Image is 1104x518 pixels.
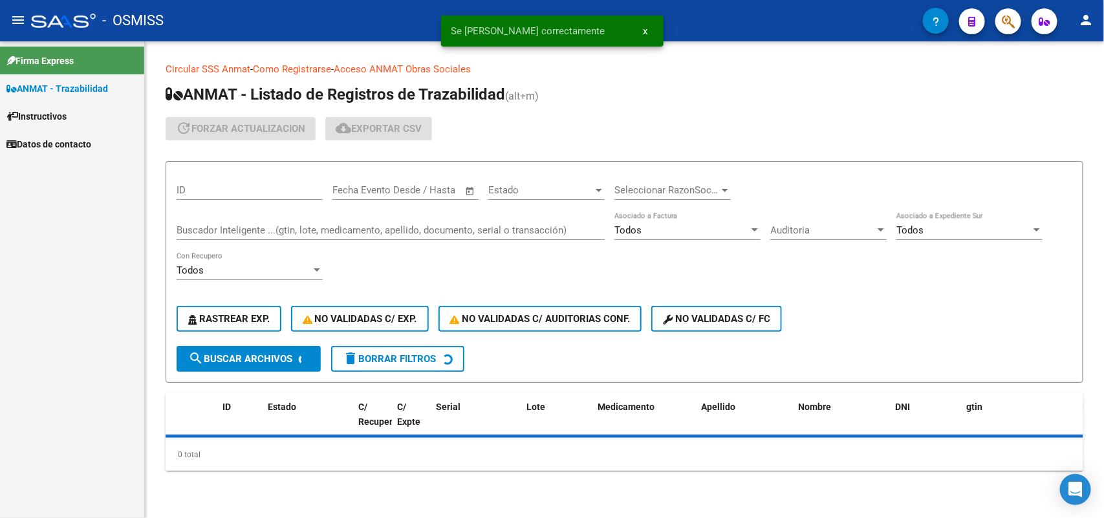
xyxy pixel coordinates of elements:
[336,120,351,136] mat-icon: cloud_download
[521,393,592,450] datatable-header-cell: Lote
[696,393,793,450] datatable-header-cell: Apellido
[177,306,281,332] button: Rastrear Exp.
[471,63,592,75] a: Documentacion trazabilidad
[592,393,696,450] datatable-header-cell: Medicamento
[436,402,460,412] span: Serial
[463,184,478,199] button: Open calendar
[166,62,1083,76] p: - -
[102,6,164,35] span: - OSMISS
[505,90,539,102] span: (alt+m)
[890,393,961,450] datatable-header-cell: DNI
[431,393,521,450] datatable-header-cell: Serial
[451,25,605,38] span: Se [PERSON_NAME] correctamente
[896,224,924,236] span: Todos
[614,184,719,196] span: Seleccionar RazonSocial
[663,313,770,325] span: No validadas c/ FC
[336,123,422,135] span: Exportar CSV
[188,353,292,365] span: Buscar Archivos
[598,402,655,412] span: Medicamento
[303,313,417,325] span: No Validadas c/ Exp.
[291,306,429,332] button: No Validadas c/ Exp.
[325,117,432,140] button: Exportar CSV
[770,224,875,236] span: Auditoria
[343,353,436,365] span: Borrar Filtros
[961,393,1077,450] datatable-header-cell: gtin
[6,137,91,151] span: Datos de contacto
[644,25,648,37] span: x
[793,393,890,450] datatable-header-cell: Nombre
[358,402,398,427] span: C/ Recupero
[188,313,270,325] span: Rastrear Exp.
[10,12,26,28] mat-icon: menu
[353,393,392,450] datatable-header-cell: C/ Recupero
[332,184,374,196] input: Start date
[397,402,420,427] span: C/ Expte
[253,63,331,75] a: Como Registrarse
[386,184,449,196] input: End date
[217,393,263,450] datatable-header-cell: ID
[176,123,305,135] span: forzar actualizacion
[798,402,831,412] span: Nombre
[6,54,74,68] span: Firma Express
[188,351,204,366] mat-icon: search
[166,438,1083,471] div: 0 total
[166,85,505,103] span: ANMAT - Listado de Registros de Trazabilidad
[343,351,358,366] mat-icon: delete
[166,63,250,75] a: Circular SSS Anmat
[177,346,321,372] button: Buscar Archivos
[438,306,642,332] button: No Validadas c/ Auditorias Conf.
[1060,474,1091,505] div: Open Intercom Messenger
[334,63,471,75] a: Acceso ANMAT Obras Sociales
[450,313,631,325] span: No Validadas c/ Auditorias Conf.
[651,306,782,332] button: No validadas c/ FC
[222,402,231,412] span: ID
[6,81,108,96] span: ANMAT - Trazabilidad
[488,184,593,196] span: Estado
[392,393,431,450] datatable-header-cell: C/ Expte
[331,346,464,372] button: Borrar Filtros
[263,393,353,450] datatable-header-cell: Estado
[166,117,316,140] button: forzar actualizacion
[268,402,296,412] span: Estado
[526,402,545,412] span: Lote
[176,120,191,136] mat-icon: update
[614,224,642,236] span: Todos
[966,402,982,412] span: gtin
[701,402,735,412] span: Apellido
[895,402,910,412] span: DNI
[6,109,67,124] span: Instructivos
[177,264,204,276] span: Todos
[633,19,658,43] button: x
[1078,12,1094,28] mat-icon: person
